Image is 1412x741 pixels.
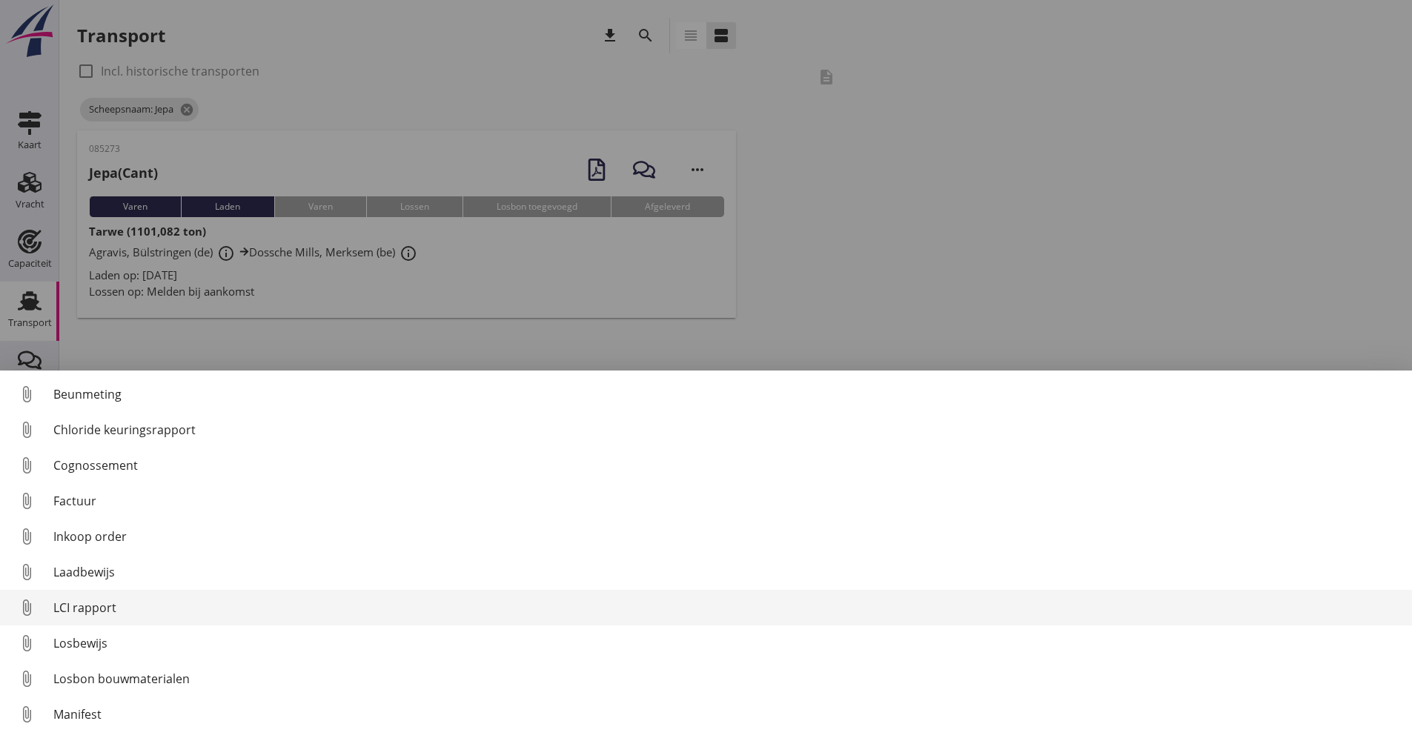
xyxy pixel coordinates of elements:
[15,702,39,726] i: attach_file
[53,385,1400,403] div: Beunmeting
[15,525,39,548] i: attach_file
[15,418,39,442] i: attach_file
[15,596,39,619] i: attach_file
[15,489,39,513] i: attach_file
[53,634,1400,652] div: Losbewijs
[15,631,39,655] i: attach_file
[53,563,1400,581] div: Laadbewijs
[53,421,1400,439] div: Chloride keuringsrapport
[53,599,1400,617] div: LCI rapport
[15,667,39,691] i: attach_file
[15,560,39,584] i: attach_file
[53,456,1400,474] div: Cognossement
[15,382,39,406] i: attach_file
[53,705,1400,723] div: Manifest
[53,670,1400,688] div: Losbon bouwmaterialen
[53,528,1400,545] div: Inkoop order
[53,492,1400,510] div: Factuur
[15,453,39,477] i: attach_file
